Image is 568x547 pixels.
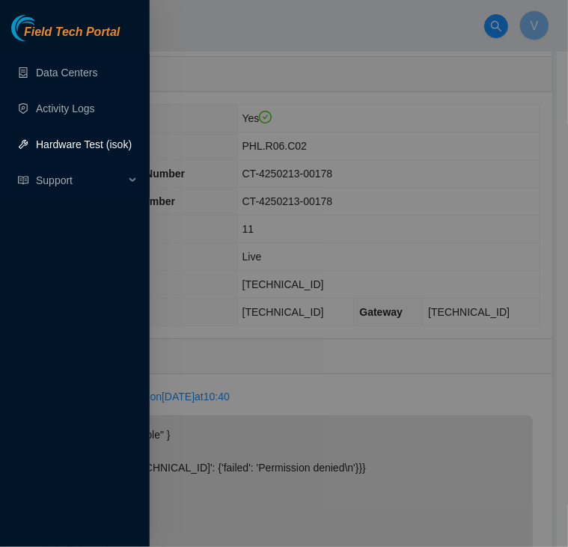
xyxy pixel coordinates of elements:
[36,103,95,114] a: Activity Logs
[36,138,132,150] a: Hardware Test (isok)
[11,15,76,41] img: Akamai Technologies
[18,175,28,186] span: read
[11,27,120,46] a: Akamai TechnologiesField Tech Portal
[36,67,97,79] a: Data Centers
[24,25,120,40] span: Field Tech Portal
[36,165,124,195] span: Support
